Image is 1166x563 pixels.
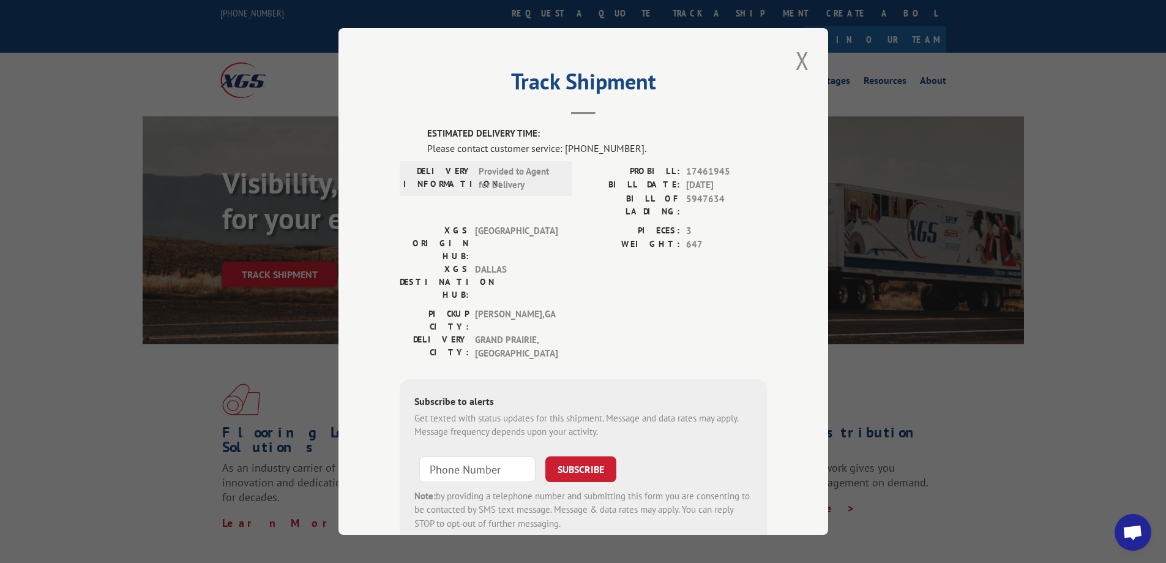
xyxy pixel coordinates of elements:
[475,333,558,361] span: GRAND PRAIRIE , [GEOGRAPHIC_DATA]
[583,238,680,252] label: WEIGHT:
[414,489,752,531] div: by providing a telephone number and submitting this form you are consenting to be contacted by SM...
[427,141,767,156] div: Please contact customer service: [PHONE_NUMBER].
[414,394,752,412] div: Subscribe to alerts
[400,224,469,263] label: XGS ORIGIN HUB:
[427,127,767,141] label: ESTIMATED DELIVERY TIME:
[686,224,767,238] span: 3
[475,308,558,333] span: [PERSON_NAME] , GA
[403,165,473,192] label: DELIVERY INFORMATION:
[545,456,616,482] button: SUBSCRIBE
[583,178,680,192] label: BILL DATE:
[1115,514,1151,551] a: Open chat
[475,224,558,263] span: [GEOGRAPHIC_DATA]
[583,165,680,179] label: PROBILL:
[400,263,469,301] label: XGS DESTINATION HUB:
[686,178,767,192] span: [DATE]
[686,165,767,179] span: 17461945
[583,192,680,218] label: BILL OF LADING:
[475,263,558,301] span: DALLAS
[479,165,561,192] span: Provided to Agent for Delivery
[400,73,767,96] h2: Track Shipment
[583,224,680,238] label: PIECES:
[419,456,536,482] input: Phone Number
[414,412,752,439] div: Get texted with status updates for this shipment. Message and data rates may apply. Message frequ...
[686,238,767,252] span: 647
[400,333,469,361] label: DELIVERY CITY:
[400,308,469,333] label: PICKUP CITY:
[686,192,767,218] span: 5947634
[414,490,436,502] strong: Note:
[792,43,813,77] button: Close modal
